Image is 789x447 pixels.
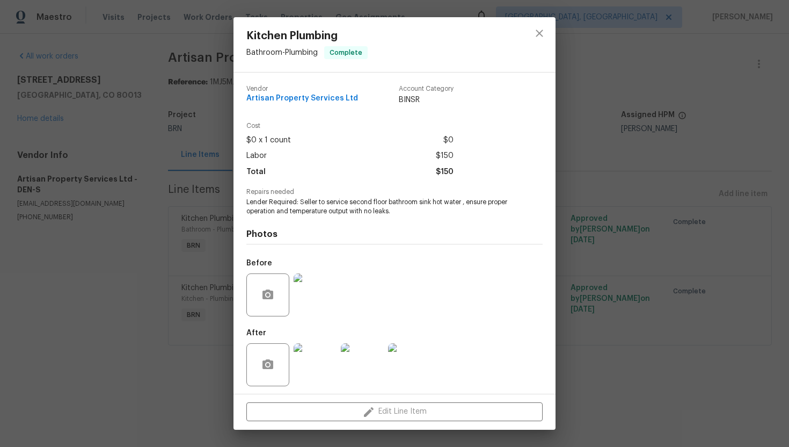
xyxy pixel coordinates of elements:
span: Total [246,164,266,180]
h4: Photos [246,229,543,240]
span: Vendor [246,85,358,92]
h5: Before [246,259,272,267]
span: $0 [443,133,454,148]
span: Repairs needed [246,189,543,196]
span: Lender Required: Seller to service second floor bathroom sink hot water , ensure proper operation... [246,198,513,216]
span: Labor [246,148,267,164]
span: Kitchen Plumbing [246,30,368,42]
span: $0 x 1 count [246,133,291,148]
span: Account Category [399,85,454,92]
span: Bathroom - Plumbing [246,49,318,56]
span: Cost [246,122,454,129]
span: Complete [325,47,367,58]
span: $150 [436,164,454,180]
h5: After [246,329,266,337]
span: BINSR [399,95,454,105]
span: Artisan Property Services Ltd [246,95,358,103]
button: close [527,20,552,46]
span: $150 [436,148,454,164]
